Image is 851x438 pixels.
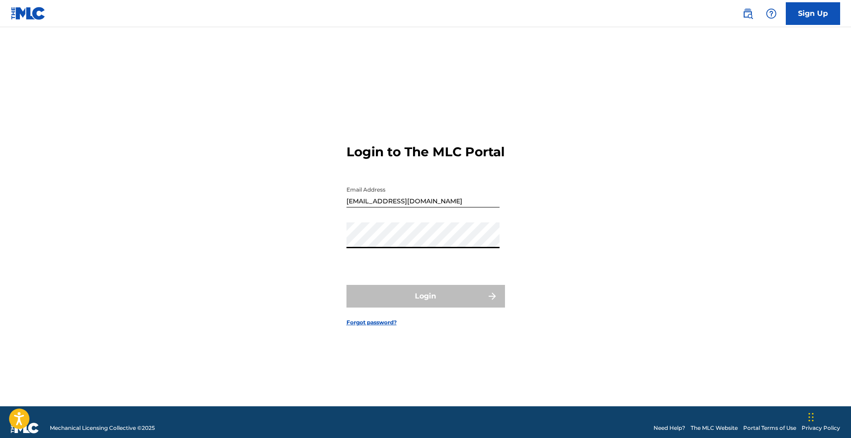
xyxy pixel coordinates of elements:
[806,395,851,438] iframe: Chat Widget
[739,5,757,23] a: Public Search
[50,424,155,432] span: Mechanical Licensing Collective © 2025
[766,8,777,19] img: help
[11,423,39,433] img: logo
[762,5,780,23] div: Help
[786,2,840,25] a: Sign Up
[654,424,685,432] a: Need Help?
[743,424,796,432] a: Portal Terms of Use
[346,318,397,327] a: Forgot password?
[742,8,753,19] img: search
[802,424,840,432] a: Privacy Policy
[346,144,505,160] h3: Login to The MLC Portal
[691,424,738,432] a: The MLC Website
[808,404,814,431] div: Drag
[11,7,46,20] img: MLC Logo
